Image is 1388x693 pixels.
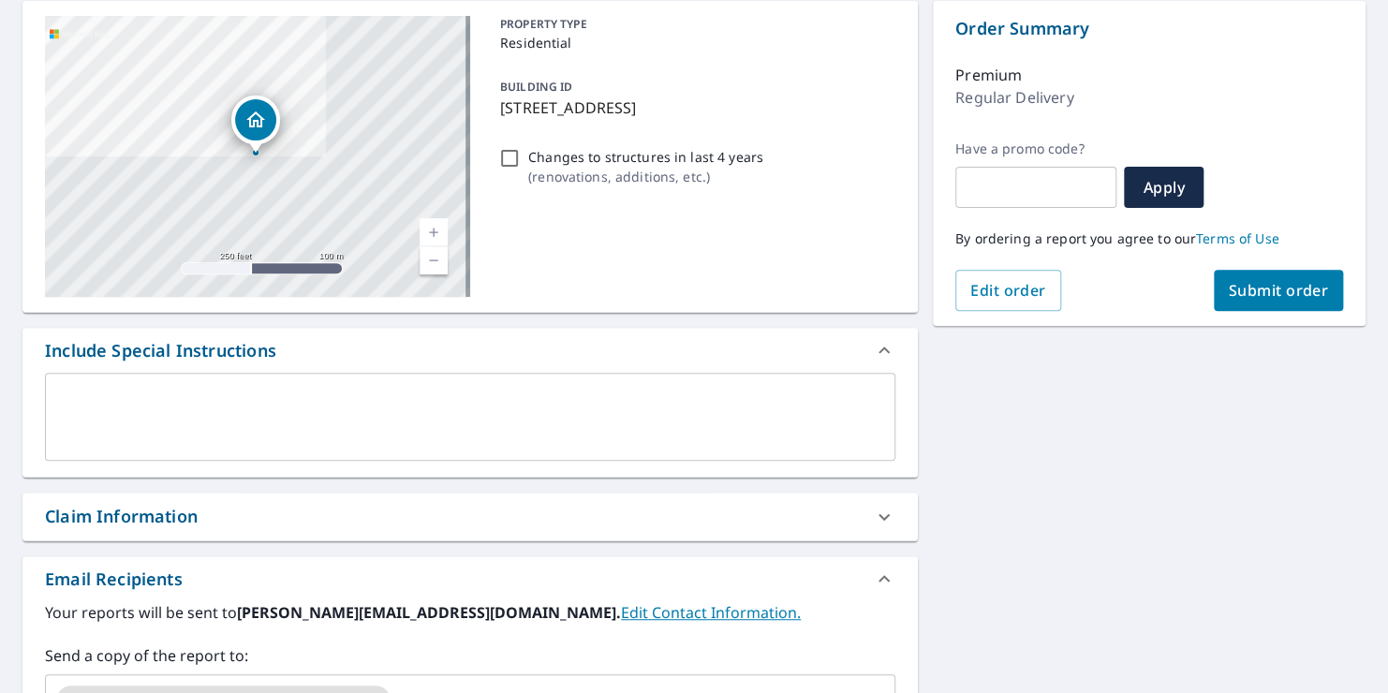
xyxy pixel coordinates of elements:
[1229,280,1329,301] span: Submit order
[955,270,1061,311] button: Edit order
[621,602,801,623] a: EditContactInfo
[1124,167,1203,208] button: Apply
[45,601,895,624] label: Your reports will be sent to
[22,556,918,601] div: Email Recipients
[420,218,448,246] a: Current Level 17, Zoom In
[528,167,763,186] p: ( renovations, additions, etc. )
[955,16,1343,41] p: Order Summary
[955,64,1022,86] p: Premium
[22,493,918,540] div: Claim Information
[1214,270,1344,311] button: Submit order
[528,147,763,167] p: Changes to structures in last 4 years
[237,602,621,623] b: [PERSON_NAME][EMAIL_ADDRESS][DOMAIN_NAME].
[1139,177,1189,198] span: Apply
[45,644,895,667] label: Send a copy of the report to:
[22,328,918,373] div: Include Special Instructions
[500,96,888,119] p: [STREET_ADDRESS]
[231,96,280,154] div: Dropped pin, building 1, Residential property, 4119 Turnberry Cir Houston, TX 77025
[955,86,1073,109] p: Regular Delivery
[955,230,1343,247] p: By ordering a report you agree to our
[970,280,1046,301] span: Edit order
[500,79,572,95] p: BUILDING ID
[420,246,448,274] a: Current Level 17, Zoom Out
[500,33,888,52] p: Residential
[45,338,276,363] div: Include Special Instructions
[45,504,198,529] div: Claim Information
[45,567,183,592] div: Email Recipients
[955,140,1116,157] label: Have a promo code?
[500,16,888,33] p: PROPERTY TYPE
[1196,229,1279,247] a: Terms of Use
